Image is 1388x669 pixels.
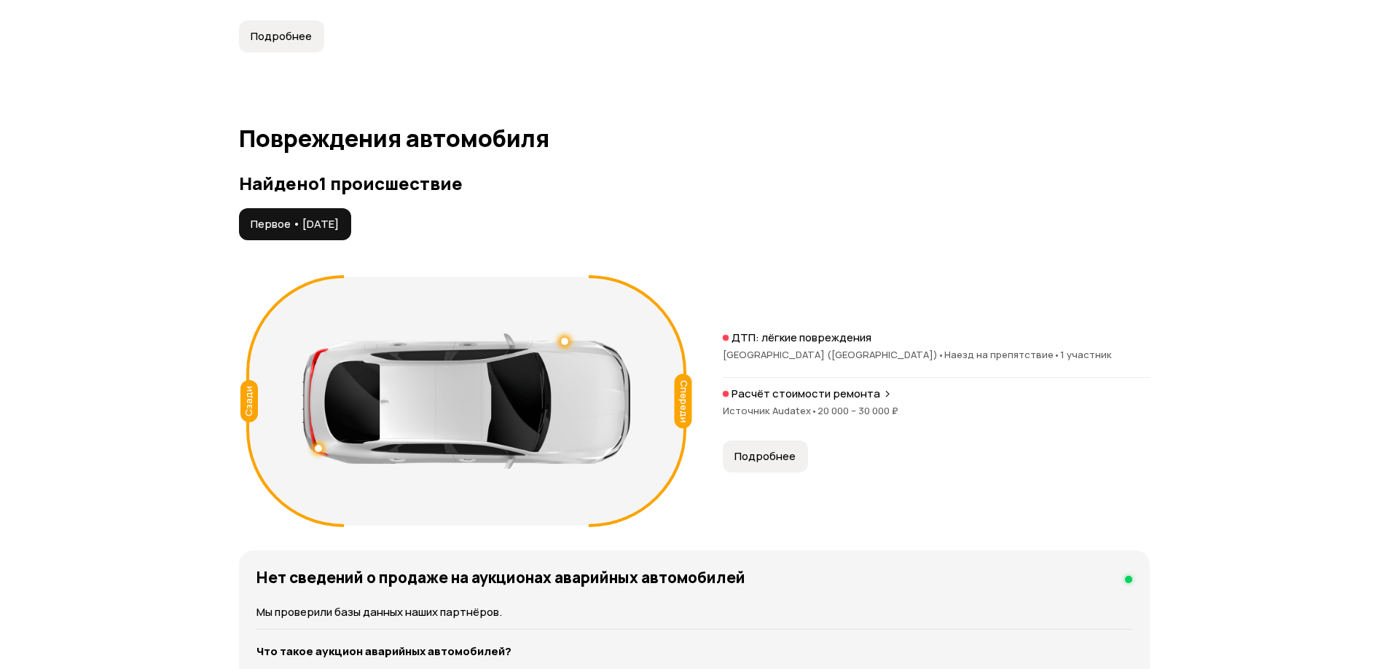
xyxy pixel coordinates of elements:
span: [GEOGRAPHIC_DATA] ([GEOGRAPHIC_DATA]) [723,348,944,361]
p: ДТП: лёгкие повреждения [732,330,871,345]
h3: Найдено 1 происшествие [239,173,1150,194]
span: • [938,348,944,361]
span: Наезд на препятствие [944,348,1060,361]
span: • [811,404,817,417]
span: Подробнее [734,449,796,464]
button: Подробнее [239,20,324,52]
div: Сзади [240,380,258,422]
span: 1 участник [1060,348,1112,361]
p: Расчёт стоимости ремонта [732,387,880,401]
button: Первое • [DATE] [239,208,351,240]
button: Подробнее [723,440,808,472]
p: Мы проверили базы данных наших партнёров. [256,604,1132,620]
span: Источник Audatex [723,404,817,417]
span: Подробнее [251,29,312,44]
strong: Что такое аукцион аварийных автомобилей? [256,644,511,659]
span: 20 000 – 30 000 ₽ [817,404,898,417]
span: Первое • [DATE] [251,217,339,231]
span: • [1054,348,1060,361]
div: Спереди [674,374,691,429]
h1: Повреждения автомобиля [239,125,1150,151]
h4: Нет сведений о продаже на аукционах аварийных автомобилей [256,568,745,587]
